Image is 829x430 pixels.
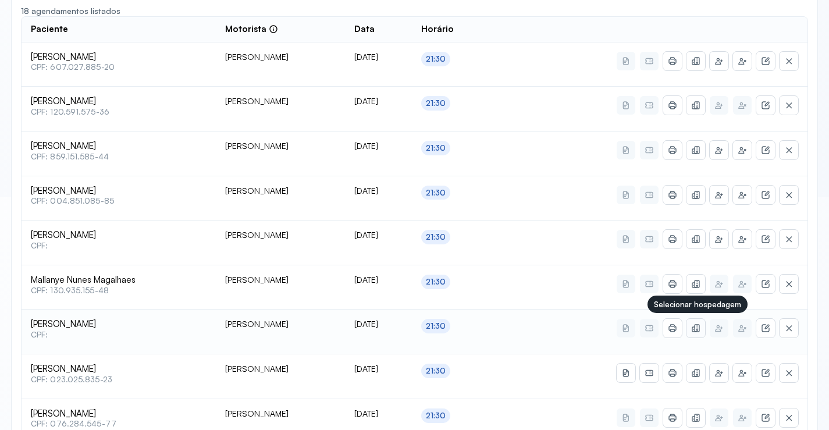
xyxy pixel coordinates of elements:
[31,408,207,420] span: [PERSON_NAME]
[426,366,446,376] div: 21:30
[31,241,207,251] span: CPF:
[354,96,403,106] div: [DATE]
[31,275,207,286] span: Mallanye Nunes Magalhaes
[31,52,207,63] span: [PERSON_NAME]
[225,186,336,196] div: [PERSON_NAME]
[225,96,336,106] div: [PERSON_NAME]
[31,419,207,429] span: CPF: 076.284.545-77
[426,232,446,242] div: 21:30
[225,230,336,240] div: [PERSON_NAME]
[225,24,278,35] div: Motorista
[31,286,207,296] span: CPF: 130.935.155-48
[426,411,446,421] div: 21:30
[31,24,68,35] span: Paciente
[426,143,446,153] div: 21:30
[31,375,207,385] span: CPF: 023.025.835-23
[354,408,403,419] div: [DATE]
[225,141,336,151] div: [PERSON_NAME]
[426,277,446,287] div: 21:30
[354,275,403,285] div: [DATE]
[426,98,446,108] div: 21:30
[354,319,403,329] div: [DATE]
[426,188,446,198] div: 21:30
[354,141,403,151] div: [DATE]
[31,141,207,152] span: [PERSON_NAME]
[225,319,336,329] div: [PERSON_NAME]
[421,24,454,35] span: Horário
[21,6,808,16] div: 18 agendamentos listados
[225,408,336,419] div: [PERSON_NAME]
[354,24,375,35] span: Data
[31,364,207,375] span: [PERSON_NAME]
[354,230,403,240] div: [DATE]
[31,107,207,117] span: CPF: 120.591.575-36
[31,62,207,72] span: CPF: 607.027.885-20
[426,321,446,331] div: 21:30
[31,319,207,330] span: [PERSON_NAME]
[31,196,207,206] span: CPF: 004.851.085-85
[354,186,403,196] div: [DATE]
[354,364,403,374] div: [DATE]
[31,186,207,197] span: [PERSON_NAME]
[225,275,336,285] div: [PERSON_NAME]
[426,54,446,64] div: 21:30
[31,230,207,241] span: [PERSON_NAME]
[225,364,336,374] div: [PERSON_NAME]
[354,52,403,62] div: [DATE]
[31,96,207,107] span: [PERSON_NAME]
[31,152,207,162] span: CPF: 859.151.585-44
[31,330,207,340] span: CPF:
[225,52,336,62] div: [PERSON_NAME]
